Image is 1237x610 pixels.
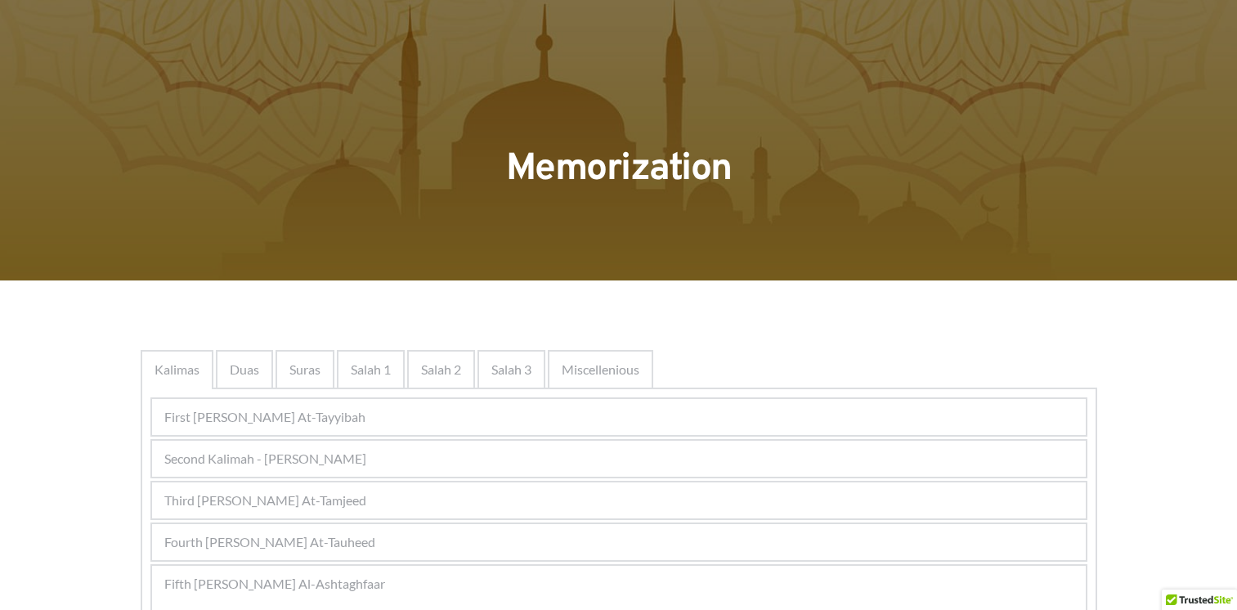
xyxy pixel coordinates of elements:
span: Kalimas [155,360,199,379]
span: Salah 2 [421,360,461,379]
span: Second Kalimah - [PERSON_NAME] [164,449,366,469]
span: Fifth [PERSON_NAME] Al-Ashtaghfaar [164,574,385,594]
span: Third [PERSON_NAME] At-Tamjeed [164,491,366,510]
span: Memorization [506,146,732,194]
span: Salah 1 [351,360,391,379]
span: Salah 3 [491,360,531,379]
span: Suras [289,360,320,379]
span: Miscellenious [562,360,639,379]
span: Fourth [PERSON_NAME] At-Tauheed [164,532,375,552]
span: Duas [230,360,259,379]
span: First [PERSON_NAME] At-Tayyibah [164,407,365,427]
